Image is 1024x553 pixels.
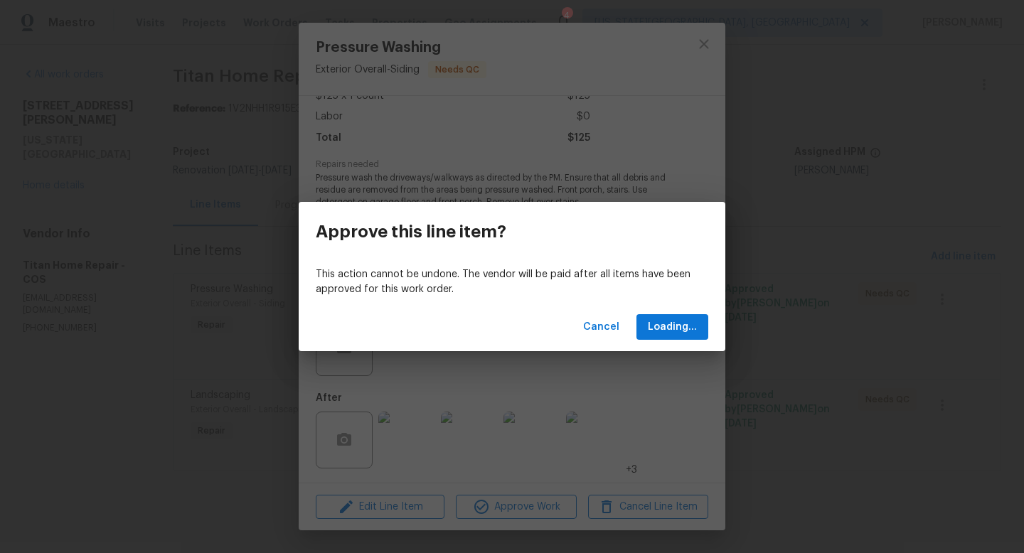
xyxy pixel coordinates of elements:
h3: Approve this line item? [316,222,506,242]
button: Cancel [577,314,625,340]
span: Cancel [583,318,619,336]
p: This action cannot be undone. The vendor will be paid after all items have been approved for this... [316,267,708,297]
span: Loading... [648,318,697,336]
button: Loading... [636,314,708,340]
